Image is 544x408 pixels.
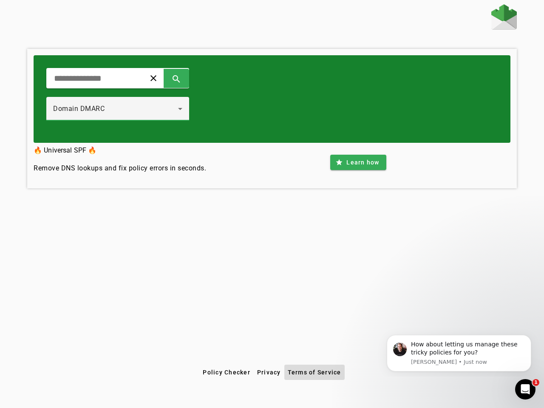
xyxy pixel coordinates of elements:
button: Terms of Service [284,365,345,380]
button: Privacy [254,365,284,380]
h4: Remove DNS lookups and fix policy errors in seconds. [34,163,206,173]
a: Home [491,4,517,32]
button: Learn how [330,155,386,170]
iframe: Intercom notifications message [374,327,544,377]
iframe: Intercom live chat [515,379,535,399]
span: Privacy [257,369,281,376]
span: 1 [533,379,539,386]
h3: 🔥 Universal SPF 🔥 [34,144,206,156]
span: Terms of Service [288,369,341,376]
span: Learn how [346,158,379,167]
span: Policy Checker [203,369,250,376]
img: Fraudmarc Logo [491,4,517,30]
span: Domain DMARC [53,105,105,113]
button: Policy Checker [199,365,254,380]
